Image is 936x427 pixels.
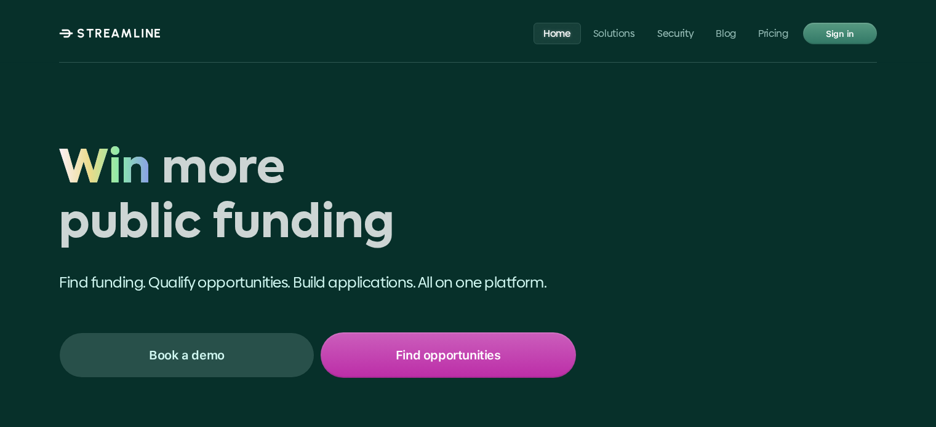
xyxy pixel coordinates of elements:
[59,26,162,41] a: STREAMLINE
[149,347,225,363] p: Book a demo
[321,332,576,378] a: Find opportunities
[748,22,798,44] a: Pricing
[534,22,581,44] a: Home
[59,272,576,293] p: Find funding. Qualify opportunities. Build applications. All on one platform.
[706,22,746,44] a: Blog
[593,27,635,39] p: Solutions
[758,27,788,39] p: Pricing
[59,143,151,198] span: Win
[826,25,854,41] p: Sign in
[396,347,501,363] p: Find opportunities
[647,22,703,44] a: Security
[657,27,694,39] p: Security
[716,27,737,39] p: Blog
[59,143,576,253] h1: Win more public funding
[543,27,571,39] p: Home
[803,23,877,44] a: Sign in
[77,26,162,41] p: STREAMLINE
[59,332,314,378] a: Book a demo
